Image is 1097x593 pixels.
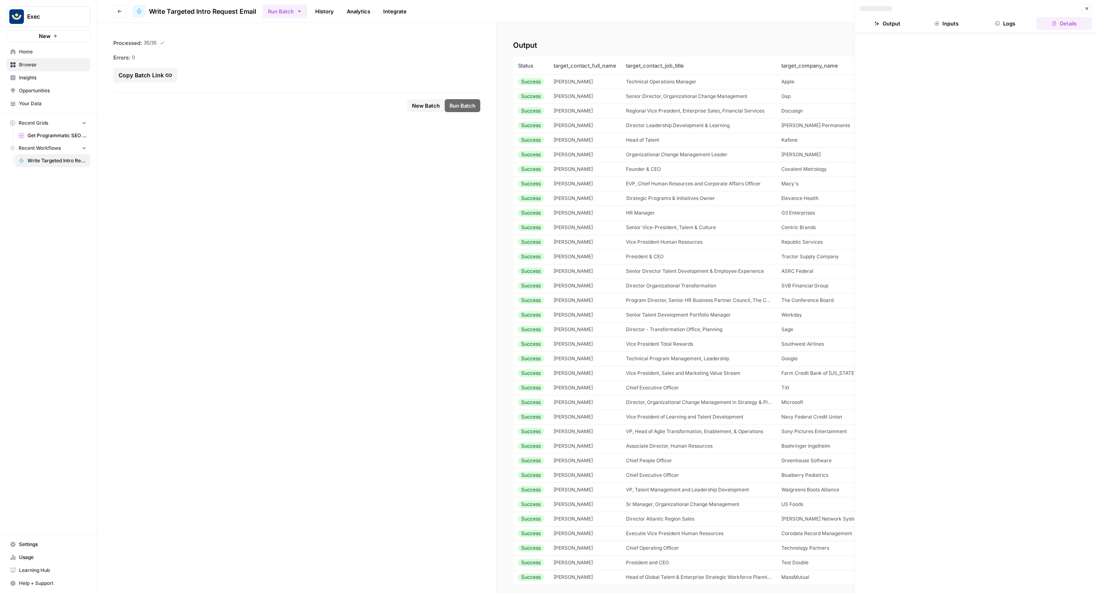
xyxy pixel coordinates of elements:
[6,577,90,590] button: Help + Support
[626,312,731,318] span: Senior Talent Development Portfolio Manager
[554,428,593,434] span: Nadya Ichinomiya
[554,210,593,216] span: Eleni O'Connor
[518,486,544,493] div: Success
[781,428,847,434] span: Sony Pictures Entertainment
[781,283,828,289] span: SVB Financial Group
[518,78,544,85] div: Success
[626,210,655,216] span: HR Manager
[626,181,761,187] span: EVP, Chief Human Resources and Corporate Affairs Officer
[518,428,544,435] div: Success
[781,501,803,507] span: US Foods
[6,97,90,110] a: Your Data
[518,384,544,391] div: Success
[781,457,832,463] span: Greenhouse Software
[626,457,672,463] span: Chief People Officer
[119,71,172,79] div: Copy Batch Link
[549,57,621,74] th: target_contact_full_name
[554,385,593,391] span: Mark Rickmeier
[781,253,839,259] span: Tractor Supply Company
[518,574,544,581] div: Success
[19,48,87,55] span: Home
[518,442,544,450] div: Success
[781,137,798,143] span: Kafene
[9,9,24,24] img: Exec Logo
[19,61,87,68] span: Browse
[554,501,593,507] span: Shannon Lacy Murray
[626,341,693,347] span: Vice President Total Rewards
[518,501,544,508] div: Success
[626,268,764,274] span: Senior Director Talent Development & Employee Experience
[518,559,544,566] div: Success
[518,122,544,129] div: Success
[554,530,593,536] span: Sheri Holland
[626,472,679,478] span: Chief Executive Officer
[518,413,544,421] div: Success
[113,53,130,62] span: Errors:
[6,71,90,84] a: Insights
[19,87,87,94] span: Opportunities
[626,530,724,536] span: Executie Vice President Human Resources
[626,355,729,361] span: Technical Program Management, Leadership
[378,5,412,18] a: Integrate
[113,68,177,83] button: Copy Batch Link
[626,122,730,128] span: Director Leadership Development & Learning
[518,238,544,246] div: Success
[19,541,87,548] span: Settings
[781,312,802,318] span: Workday
[978,17,1033,30] button: Logs
[554,268,593,274] span: Jen Fox
[15,129,90,142] a: Get Programmatic SEO Keyword Ideas
[626,545,679,551] span: Chief Operating Officer
[626,239,702,245] span: Vice President Human Resources
[149,6,256,16] span: Write Targeted Intro Request Email
[518,515,544,523] div: Success
[781,224,816,230] span: Centric Brands
[781,239,823,245] span: Republic Services
[113,53,480,62] div: 0
[554,166,593,172] span: Craig Hunter
[518,282,544,289] div: Success
[19,567,87,574] span: Learning Hub
[6,564,90,577] a: Learning Hub
[15,154,90,167] a: Write Targeted Intro Request Email
[518,544,544,552] div: Success
[518,311,544,319] div: Success
[412,102,440,110] span: New Batch
[781,341,824,347] span: Southwest Airlines
[781,166,827,172] span: Covalent Metrology
[626,137,659,143] span: Head of Talent
[626,399,783,405] span: Director, Organizational Change Management in Strategy & Planning
[6,58,90,71] a: Browse
[6,84,90,97] a: Opportunities
[626,414,743,420] span: Vice President of Learning and Talent Development
[554,545,593,551] span: Supantha Banerjee
[554,151,593,157] span: Christine Arena
[554,355,593,361] span: Malathi Subbiah
[554,108,593,114] span: Anne Peterson
[518,151,544,158] div: Success
[27,13,76,21] span: Exec
[518,530,544,537] div: Success
[626,487,749,493] span: VP, Talent Management and Leadership Development
[859,17,915,30] button: Output
[554,195,593,201] span: Darren Shaw
[781,108,803,114] span: Docusign
[781,516,863,522] span: Hughes Network Systems
[781,355,798,361] span: Google
[518,326,544,333] div: Success
[626,79,696,85] span: Technical Operations Manager
[626,443,713,449] span: Associate Director, Human Resources
[554,93,593,99] span: Amee Hill
[518,457,544,464] div: Success
[626,516,694,522] span: Director Atlantic Region Sales
[554,297,593,303] span: Julie Salmon
[781,79,794,85] span: Apple
[518,297,544,304] div: Success
[781,195,819,201] span: Elevance Health
[781,385,789,391] span: TXI
[554,574,593,580] span: Traci Spero
[781,399,803,405] span: Microsoft
[144,39,157,47] span: 35 / 35
[554,253,593,259] span: Hal Lawton
[19,580,87,587] span: Help + Support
